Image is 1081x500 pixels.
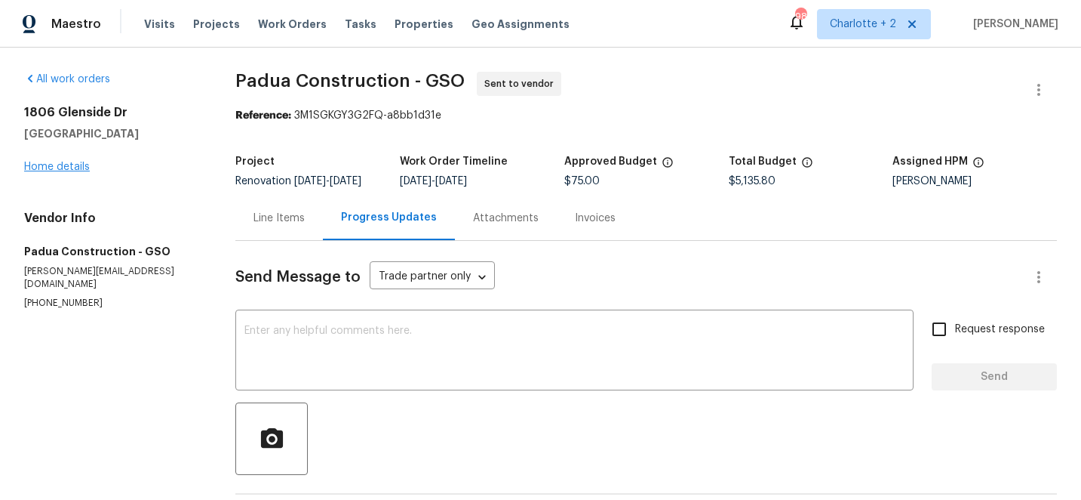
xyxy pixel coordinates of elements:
h2: 1806 Glenside Dr [24,105,199,120]
span: [PERSON_NAME] [967,17,1058,32]
h5: Work Order Timeline [400,156,508,167]
div: 3M1SGKGY3G2FQ-a8bb1d31e [235,108,1057,123]
span: Maestro [51,17,101,32]
div: Attachments [473,211,539,226]
h5: Assigned HPM [892,156,968,167]
span: [DATE] [400,176,431,187]
h5: Approved Budget [564,156,657,167]
div: 98 [795,9,806,24]
span: - [400,176,467,187]
a: All work orders [24,74,110,85]
span: Renovation [235,176,361,187]
a: Home details [24,162,90,172]
span: $75.00 [564,176,600,187]
h5: [GEOGRAPHIC_DATA] [24,126,199,141]
span: Charlotte + 2 [830,17,896,32]
div: Trade partner only [370,265,495,290]
div: Invoices [575,211,616,226]
span: - [294,176,361,187]
span: Send Message to [235,270,361,285]
p: [PERSON_NAME][EMAIL_ADDRESS][DOMAIN_NAME] [24,265,199,291]
span: The total cost of line items that have been proposed by Opendoor. This sum includes line items th... [801,156,813,176]
span: $5,135.80 [729,176,775,187]
div: Line Items [253,211,305,226]
span: Padua Construction - GSO [235,72,465,90]
span: [DATE] [294,176,326,187]
span: Properties [395,17,453,32]
span: Visits [144,17,175,32]
h5: Project [235,156,275,167]
span: The total cost of line items that have been approved by both Opendoor and the Trade Partner. This... [662,156,674,176]
div: [PERSON_NAME] [892,176,1057,187]
span: Work Orders [258,17,327,32]
span: Request response [955,322,1045,338]
span: Sent to vendor [484,76,560,91]
span: Geo Assignments [471,17,570,32]
h4: Vendor Info [24,211,199,226]
span: [DATE] [435,176,467,187]
h5: Padua Construction - GSO [24,244,199,259]
span: [DATE] [330,176,361,187]
b: Reference: [235,110,291,121]
span: Tasks [345,19,376,29]
span: Projects [193,17,240,32]
p: [PHONE_NUMBER] [24,297,199,310]
span: The hpm assigned to this work order. [972,156,984,176]
h5: Total Budget [729,156,797,167]
div: Progress Updates [341,210,437,225]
